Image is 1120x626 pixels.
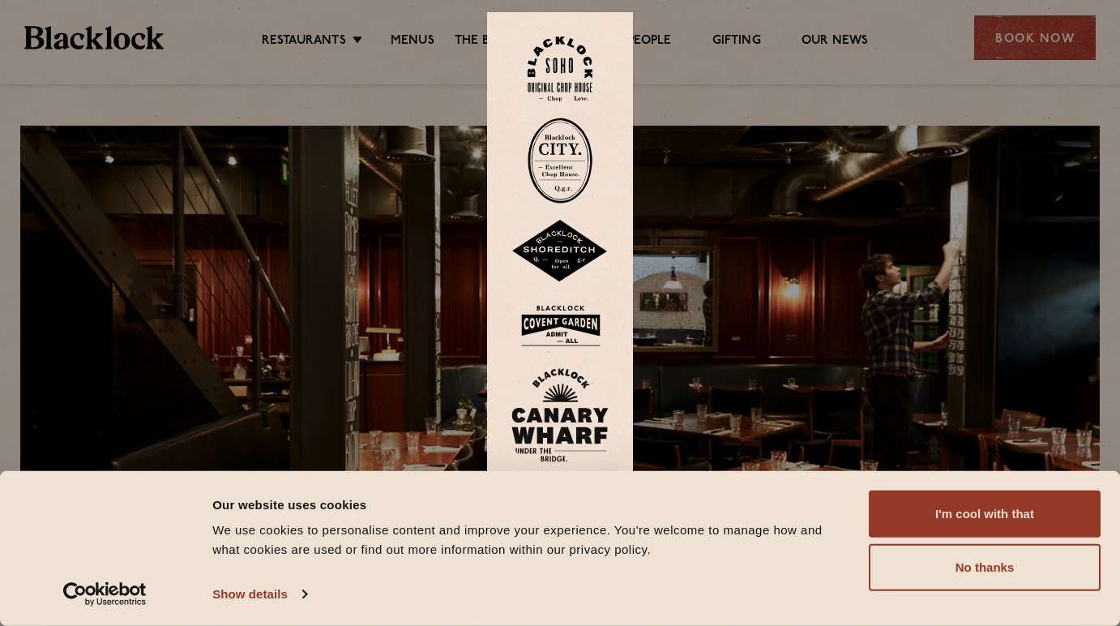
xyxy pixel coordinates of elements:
img: City-stamp-default.svg [528,118,592,204]
a: Usercentrics Cookiebot - opens in a new window [34,582,176,607]
div: We use cookies to personalise content and improve your experience. You're welcome to manage how a... [212,521,850,560]
button: I'm cool with that [869,491,1101,538]
img: Shoreditch-stamp-v2-default.svg [511,220,609,283]
img: Soho-stamp-default.svg [528,36,592,102]
img: BL_CW_Logo_Website.svg [511,368,609,462]
div: Our website uses cookies [212,495,850,514]
button: No thanks [869,544,1101,591]
a: Show details [212,582,306,607]
img: BLA_1470_CoventGarden_Website_Solid.svg [511,299,609,352]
